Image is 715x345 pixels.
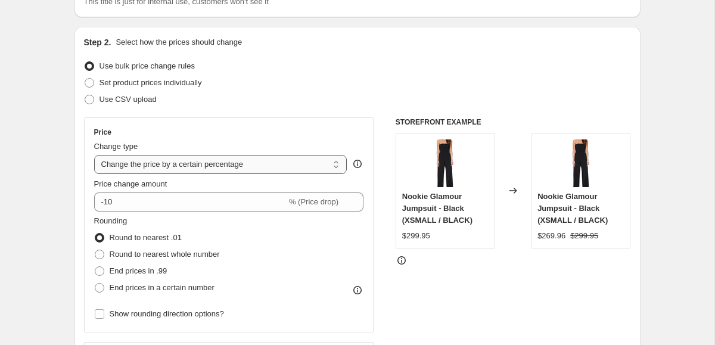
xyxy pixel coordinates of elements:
[100,95,157,104] span: Use CSV upload
[402,192,472,225] span: Nookie Glamour Jumpsuit - Black (XSMALL / BLACK)
[110,233,182,242] span: Round to nearest .01
[110,309,224,318] span: Show rounding direction options?
[396,117,631,127] h6: STOREFRONT EXAMPLE
[110,266,167,275] span: End prices in .99
[94,192,287,212] input: -15
[421,139,469,187] img: nookie-glamour-jumpsuit-black-jaus-1_80x.jpg
[94,128,111,137] h3: Price
[94,142,138,151] span: Change type
[537,231,565,240] span: $269.96
[94,216,128,225] span: Rounding
[116,36,242,48] p: Select how the prices should change
[110,283,214,292] span: End prices in a certain number
[402,231,430,240] span: $299.95
[100,61,195,70] span: Use bulk price change rules
[570,231,598,240] span: $299.95
[84,36,111,48] h2: Step 2.
[537,192,608,225] span: Nookie Glamour Jumpsuit - Black (XSMALL / BLACK)
[94,179,167,188] span: Price change amount
[352,158,363,170] div: help
[110,250,220,259] span: Round to nearest whole number
[557,139,605,187] img: nookie-glamour-jumpsuit-black-jaus-1_80x.jpg
[289,197,338,206] span: % (Price drop)
[100,78,202,87] span: Set product prices individually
